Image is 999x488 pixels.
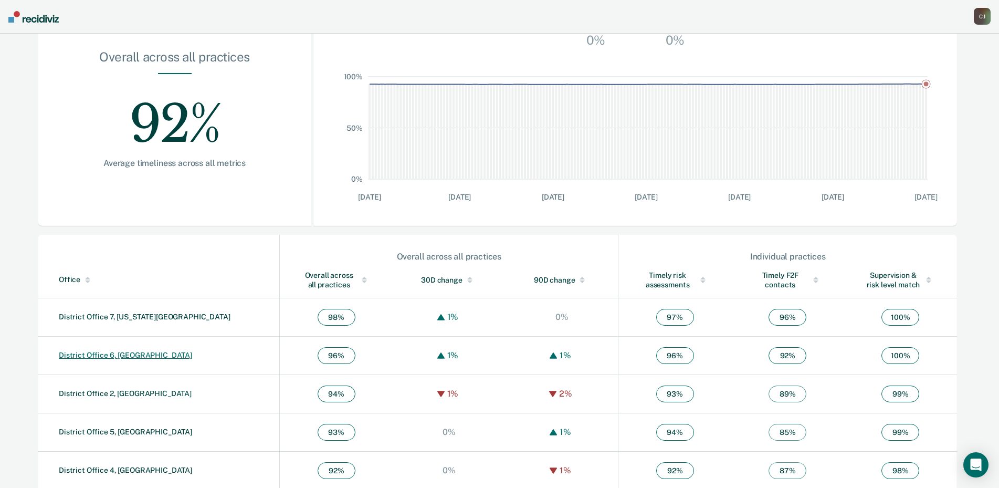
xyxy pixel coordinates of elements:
[881,386,919,402] span: 99 %
[556,389,575,399] div: 2%
[881,462,919,479] span: 98 %
[553,312,571,322] div: 0%
[881,347,919,364] span: 100 %
[542,193,564,201] text: [DATE]
[557,465,574,475] div: 1%
[71,49,278,73] div: Overall across all practices
[656,462,694,479] span: 92 %
[59,466,192,474] a: District Office 4, [GEOGRAPHIC_DATA]
[59,313,230,321] a: District Office 7, [US_STATE][GEOGRAPHIC_DATA]
[769,424,806,441] span: 85 %
[38,262,280,298] th: Toggle SortBy
[71,74,278,158] div: 92%
[280,252,617,262] div: Overall across all practices
[59,351,192,359] a: District Office 6, [GEOGRAPHIC_DATA]
[59,389,192,398] a: District Office 2, [GEOGRAPHIC_DATA]
[635,193,658,201] text: [DATE]
[584,29,608,50] div: 0%
[619,252,956,262] div: Individual practices
[663,29,687,50] div: 0%
[618,262,731,298] th: Toggle SortBy
[8,11,59,23] img: Recidiviz
[974,8,991,25] button: CJ
[769,386,806,402] span: 89 %
[445,312,461,322] div: 1%
[974,8,991,25] div: C J
[656,386,694,402] span: 93 %
[865,271,936,289] div: Supervision & risk level match
[280,262,393,298] th: Toggle SortBy
[59,428,192,436] a: District Office 5, [GEOGRAPHIC_DATA]
[557,350,574,360] div: 1%
[448,193,471,201] text: [DATE]
[769,462,806,479] span: 87 %
[440,427,458,437] div: 0%
[656,424,694,441] span: 94 %
[445,350,461,360] div: 1%
[752,271,823,289] div: Timely F2F contacts
[71,158,278,168] div: Average timeliness across all metrics
[731,262,844,298] th: Toggle SortBy
[963,452,989,477] div: Open Intercom Messenger
[728,193,751,201] text: [DATE]
[318,309,355,326] span: 98 %
[881,309,919,326] span: 100 %
[318,462,355,479] span: 92 %
[822,193,844,201] text: [DATE]
[318,347,355,364] span: 96 %
[656,347,694,364] span: 96 %
[445,389,461,399] div: 1%
[844,262,957,298] th: Toggle SortBy
[656,309,694,326] span: 97 %
[527,275,597,285] div: 90D change
[414,275,485,285] div: 30D change
[59,275,275,284] div: Office
[769,309,806,326] span: 96 %
[318,386,355,402] span: 94 %
[301,271,372,289] div: Overall across all practices
[881,424,919,441] span: 99 %
[557,427,574,437] div: 1%
[915,193,938,201] text: [DATE]
[639,271,710,289] div: Timely risk assessments
[393,262,506,298] th: Toggle SortBy
[769,347,806,364] span: 92 %
[359,193,381,201] text: [DATE]
[318,424,355,441] span: 93 %
[506,262,618,298] th: Toggle SortBy
[440,465,458,475] div: 0%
